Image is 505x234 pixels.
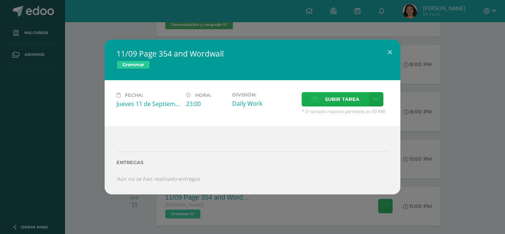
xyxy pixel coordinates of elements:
[116,175,200,182] i: Aún no se han realizado entregas
[325,92,359,106] span: Subir tarea
[302,108,389,115] span: * El tamaño máximo permitido es 50 MB
[195,92,211,98] span: Hora:
[232,99,296,108] div: Daily Work
[116,48,389,59] h2: 11/09 Page 354 and Wordwall
[125,92,143,98] span: Fecha:
[116,160,389,165] label: Entregas
[116,60,150,69] span: Grammar
[186,100,226,108] div: 23:00
[379,40,400,65] button: Close (Esc)
[232,92,296,98] label: División:
[116,100,180,108] div: Jueves 11 de Septiembre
